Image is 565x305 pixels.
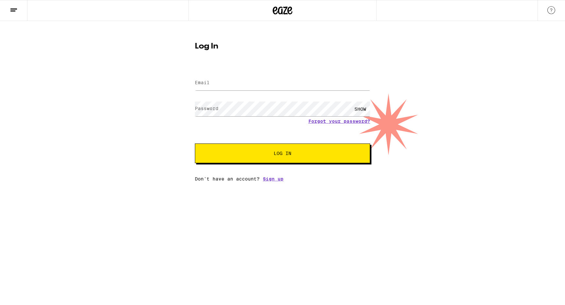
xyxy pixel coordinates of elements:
a: Forgot your password? [308,119,370,124]
h1: Log In [195,43,370,50]
button: Log In [195,143,370,163]
a: Sign up [263,176,283,181]
div: Don't have an account? [195,176,370,181]
label: Email [195,80,210,85]
label: Password [195,106,218,111]
span: Log In [274,151,291,156]
div: SHOW [351,102,370,116]
input: Email [195,76,370,90]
